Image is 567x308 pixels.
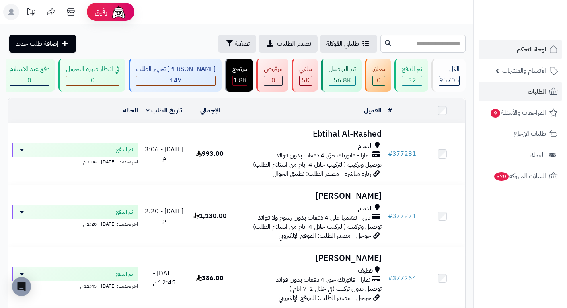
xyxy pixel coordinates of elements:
span: العملاء [529,149,545,161]
span: تم الدفع [116,208,133,216]
a: في انتظار صورة التحويل 0 [57,59,127,92]
a: تاريخ الطلب [146,106,182,115]
span: لوحة التحكم [517,44,546,55]
div: 0 [10,76,49,85]
span: الدمام [358,142,373,151]
div: اخر تحديث: [DATE] - 3:06 م [12,157,138,165]
span: جوجل - مصدر الطلب: الموقع الإلكتروني [279,293,371,303]
a: # [388,106,392,115]
span: # [388,273,392,283]
span: تصفية [235,39,250,49]
span: تمارا - فاتورتك حتى 4 دفعات بدون فوائد [276,151,370,160]
div: Open Intercom Messenger [12,277,31,296]
span: 0 [271,76,275,85]
span: إضافة طلب جديد [16,39,58,49]
div: [PERSON_NAME] تجهيز الطلب [136,65,216,74]
span: قطيف [358,266,373,275]
span: 0 [91,76,95,85]
a: تحديثات المنصة [21,4,41,22]
span: # [388,149,392,159]
a: مرفوض 0 [255,59,290,92]
a: مرتجع 1.8K [223,59,255,92]
div: مرفوض [264,65,283,74]
div: 0 [373,76,385,85]
div: 4987 [300,76,312,85]
a: لوحة التحكم [479,40,562,59]
span: 0 [27,76,31,85]
a: السلات المتروكة370 [479,167,562,186]
a: #377271 [388,211,416,221]
span: زيارة مباشرة - مصدر الطلب: تطبيق الجوال [273,169,371,179]
a: [PERSON_NAME] تجهيز الطلب 147 [127,59,223,92]
a: معلق 0 [363,59,393,92]
div: تم التوصيل [329,65,356,74]
div: 56835 [329,76,355,85]
span: توصيل بدون تركيب (في خلال 2-7 ايام ) [289,284,382,294]
span: 993.00 [196,149,224,159]
a: #377264 [388,273,416,283]
div: 147 [136,76,215,85]
span: رفيق [95,7,107,17]
a: إضافة طلب جديد [9,35,76,53]
div: 0 [66,76,119,85]
span: # [388,211,392,221]
span: 95705 [439,76,459,85]
span: تمارا - فاتورتك حتى 4 دفعات بدون فوائد [276,275,370,284]
a: تم الدفع 32 [393,59,430,92]
span: 0 [377,76,381,85]
span: 1,130.00 [193,211,227,221]
div: تم الدفع [402,65,422,74]
span: 386.00 [196,273,224,283]
div: 1822 [233,76,247,85]
h3: [PERSON_NAME] [236,192,382,201]
a: المراجعات والأسئلة9 [479,103,562,122]
span: [DATE] - 3:06 م [145,145,183,163]
a: العملاء [479,145,562,165]
a: الإجمالي [200,106,220,115]
div: 32 [402,76,422,85]
span: طلبات الإرجاع [514,128,546,139]
div: اخر تحديث: [DATE] - 12:45 م [12,281,138,290]
span: توصيل وتركيب (التركيب خلال 4 ايام من استلام الطلب) [253,160,382,169]
span: [DATE] - 2:20 م [145,206,183,225]
a: الكل95705 [430,59,467,92]
div: اخر تحديث: [DATE] - 2:20 م [12,219,138,228]
a: ملغي 5K [290,59,320,92]
span: الأقسام والمنتجات [502,65,546,76]
span: السلات المتروكة [493,171,546,182]
a: الحالة [123,106,138,115]
a: طلبات الإرجاع [479,124,562,143]
a: تم التوصيل 56.8K [320,59,363,92]
span: الدمام [358,204,373,213]
span: 56.8K [333,76,351,85]
a: تصدير الطلبات [259,35,318,53]
a: الطلبات [479,82,562,101]
span: جوجل - مصدر الطلب: الموقع الإلكتروني [279,231,371,241]
div: في انتظار صورة التحويل [66,65,119,74]
span: توصيل وتركيب (التركيب خلال 4 ايام من استلام الطلب) [253,222,382,231]
span: [DATE] - 12:45 م [153,269,176,287]
h3: [PERSON_NAME] [236,254,382,263]
span: 1.8K [233,76,247,85]
a: #377281 [388,149,416,159]
span: 5K [302,76,310,85]
span: 9 [491,109,500,118]
div: معلق [372,65,385,74]
span: تم الدفع [116,146,133,154]
span: تابي - قسّمها على 4 دفعات بدون رسوم ولا فوائد [258,213,370,222]
span: الطلبات [528,86,546,97]
img: ai-face.png [111,4,127,20]
a: طلباتي المُوكلة [320,35,377,53]
span: طلباتي المُوكلة [326,39,359,49]
div: 0 [264,76,282,85]
div: دفع عند الاستلام [10,65,49,74]
h3: Ebtihal Al-Rashed [236,129,382,139]
div: الكل [439,65,460,74]
div: مرتجع [232,65,247,74]
a: العميل [364,106,382,115]
div: ملغي [299,65,312,74]
span: 32 [408,76,416,85]
span: 147 [170,76,182,85]
a: دفع عند الاستلام 0 [0,59,57,92]
span: 370 [494,172,509,181]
